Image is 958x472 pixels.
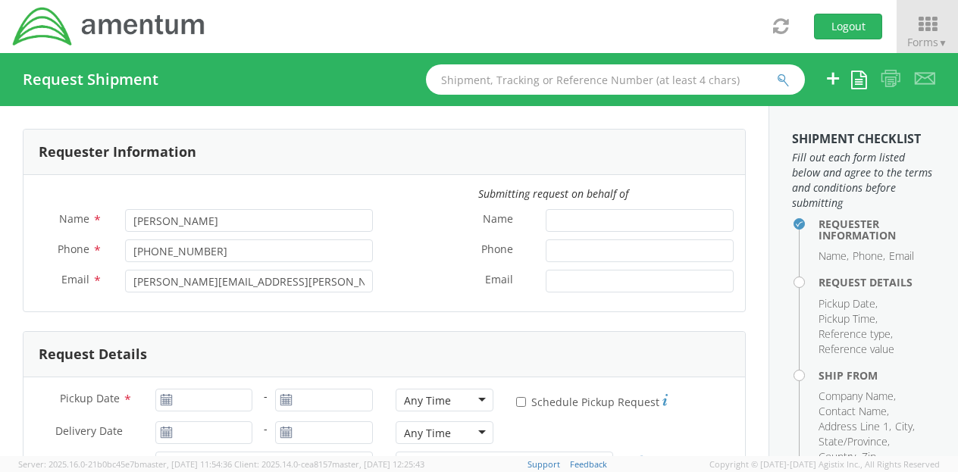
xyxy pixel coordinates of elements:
[481,242,513,259] span: Phone
[889,249,914,264] li: Email
[139,458,232,470] span: master, [DATE] 11:54:36
[792,133,935,146] h3: Shipment Checklist
[63,454,120,468] span: References
[819,277,935,288] h4: Request Details
[39,347,147,362] h3: Request Details
[39,145,196,160] h3: Requester Information
[819,370,935,381] h4: Ship From
[404,426,451,441] div: Any Time
[234,458,424,470] span: Client: 2025.14.0-cea8157
[819,389,896,404] li: Company Name
[814,14,882,39] button: Logout
[570,458,607,470] a: Feedback
[819,218,935,242] h4: Requester Information
[907,35,947,49] span: Forms
[516,397,526,407] input: Schedule Pickup Request
[792,150,935,211] span: Fill out each form listed below and agree to the terms and conditions before submitting
[819,404,889,419] li: Contact Name
[59,211,89,226] span: Name
[819,419,891,434] li: Address Line 1
[819,249,849,264] li: Name
[61,272,89,286] span: Email
[819,434,890,449] li: State/Province
[895,419,915,434] li: City
[426,64,805,95] input: Shipment, Tracking or Reference Number (at least 4 chars)
[485,272,513,289] span: Email
[938,36,947,49] span: ▼
[819,311,878,327] li: Pickup Time
[404,393,451,408] div: Any Time
[853,249,885,264] li: Phone
[819,327,893,342] li: Reference type
[18,458,232,470] span: Server: 2025.16.0-21b0bc45e7b
[23,71,158,88] h4: Request Shipment
[332,458,424,470] span: master, [DATE] 12:25:43
[819,449,858,464] li: Country
[516,392,668,410] label: Schedule Pickup Request
[819,296,878,311] li: Pickup Date
[60,391,120,405] span: Pickup Date
[478,186,628,201] i: Submitting request on behalf of
[819,342,894,357] li: Reference value
[528,458,560,470] a: Support
[862,449,878,464] li: Zip
[11,5,207,48] img: dyn-intl-logo-049831509241104b2a82.png
[709,458,940,470] span: Copyright © [DATE]-[DATE] Agistix Inc., All Rights Reserved
[58,242,89,256] span: Phone
[55,424,123,441] span: Delivery Date
[483,211,513,229] span: Name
